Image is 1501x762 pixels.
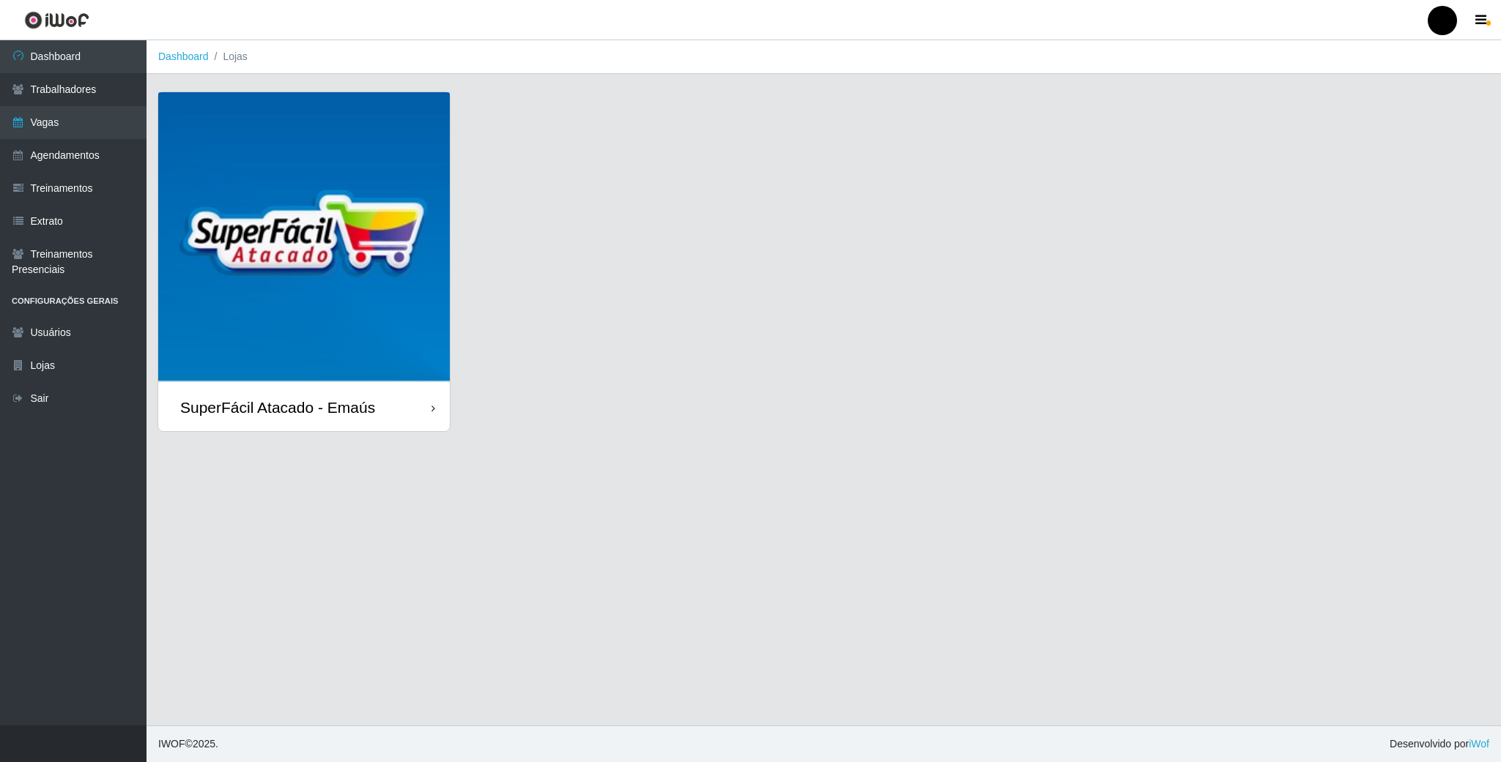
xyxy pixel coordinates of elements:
a: iWof [1469,738,1489,750]
div: SuperFácil Atacado - Emaús [180,398,375,417]
img: cardImg [158,92,450,384]
li: Lojas [209,49,248,64]
a: SuperFácil Atacado - Emaús [158,92,450,431]
span: © 2025 . [158,736,218,752]
span: IWOF [158,738,185,750]
img: CoreUI Logo [24,11,89,29]
a: Dashboard [158,51,209,62]
nav: breadcrumb [147,40,1501,74]
span: Desenvolvido por [1390,736,1489,752]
